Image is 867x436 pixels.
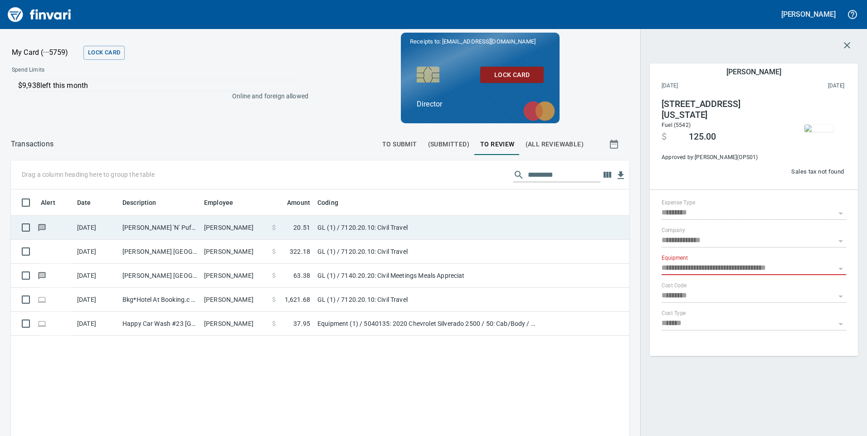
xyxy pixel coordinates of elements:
[18,80,302,91] p: $9,938 left this month
[480,67,544,83] button: Lock Card
[480,139,515,150] span: To Review
[122,197,156,208] span: Description
[272,247,276,256] span: $
[73,216,119,240] td: [DATE]
[200,312,268,336] td: [PERSON_NAME]
[314,240,541,264] td: GL (1) / 7120.20.10: Civil Travel
[287,197,310,208] span: Amount
[487,69,536,81] span: Lock Card
[662,200,695,206] label: Expense Type
[83,46,125,60] button: Lock Card
[37,272,47,278] span: Has messages
[293,271,310,280] span: 63.38
[314,288,541,312] td: GL (1) / 7120.20.10: Civil Travel
[77,197,103,208] span: Date
[410,37,550,46] p: Receipts to:
[662,311,686,316] label: Cost Type
[5,4,73,25] img: Finvari
[200,288,268,312] td: [PERSON_NAME]
[314,264,541,288] td: GL (1) / 7140.20.20: Civil Meetings Meals Appreciat
[88,48,120,58] span: Lock Card
[119,312,200,336] td: Happy Car Wash #23 [GEOGRAPHIC_DATA] [GEOGRAPHIC_DATA]
[73,312,119,336] td: [DATE]
[272,271,276,280] span: $
[290,247,310,256] span: 322.18
[779,7,838,21] button: [PERSON_NAME]
[200,240,268,264] td: [PERSON_NAME]
[662,153,785,162] span: Approved by: [PERSON_NAME] ( OPS01 )
[600,133,629,155] button: Show transactions within a particular date range
[293,223,310,232] span: 20.51
[73,240,119,264] td: [DATE]
[662,99,785,121] h4: [STREET_ADDRESS][US_STATE]
[204,197,233,208] span: Employee
[314,312,541,336] td: Equipment (1) / 5040135: 2020 Chevrolet Silverado 2500 / 50: Cab/Body / 2: Parts/Other
[12,47,80,58] p: My Card (···5759)
[417,99,544,110] p: Director
[11,139,54,150] p: Transactions
[441,37,536,46] span: [EMAIL_ADDRESS][DOMAIN_NAME]
[272,223,276,232] span: $
[73,264,119,288] td: [DATE]
[662,256,688,261] label: Equipment
[791,167,844,177] span: Sales tax not found
[11,139,54,150] nav: breadcrumb
[804,125,833,132] img: receipts%2Ftapani%2F2022-02-08%2Fs522JPhQlTOWHcpfQqdK2t5S2TC2__sCTuxLEKhfY1TRMS4qBf_thumb.jpg
[12,66,175,75] span: Spend Limits
[836,34,858,56] button: Close transaction
[753,82,845,91] span: This charge was settled by the merchant and appears on the 2022/02/12 statement.
[119,216,200,240] td: [PERSON_NAME] 'N' Puff [PERSON_NAME] WA
[526,139,584,150] span: (All Reviewable)
[285,295,310,304] span: 1,621.68
[272,295,276,304] span: $
[317,197,350,208] span: Coding
[200,216,268,240] td: [PERSON_NAME]
[204,197,245,208] span: Employee
[37,320,47,326] span: Online transaction
[789,165,846,179] button: Sales tax not found
[275,197,310,208] span: Amount
[689,131,716,142] span: 125.00
[317,197,338,208] span: Coding
[119,240,200,264] td: [PERSON_NAME] [GEOGRAPHIC_DATA] [GEOGRAPHIC_DATA] [GEOGRAPHIC_DATA]
[119,264,200,288] td: [PERSON_NAME] [GEOGRAPHIC_DATA] [GEOGRAPHIC_DATA] [GEOGRAPHIC_DATA]
[519,97,560,126] img: mastercard.svg
[662,228,685,233] label: Company
[662,283,687,289] label: Cost Code
[37,224,47,230] span: Has messages
[200,264,268,288] td: [PERSON_NAME]
[77,197,91,208] span: Date
[272,319,276,328] span: $
[37,296,47,302] span: Online transaction
[5,92,308,101] p: Online and foreign allowed
[122,197,168,208] span: Description
[41,197,67,208] span: Alert
[22,170,155,179] p: Drag a column heading here to group the table
[119,288,200,312] td: Bkg*Hotel At Booking.c [US_STATE][GEOGRAPHIC_DATA]
[293,319,310,328] span: 37.95
[781,10,836,19] h5: [PERSON_NAME]
[662,122,691,128] span: Fuel (5542)
[314,216,541,240] td: GL (1) / 7120.20.10: Civil Travel
[662,131,667,142] span: $
[614,169,628,182] button: Download table
[428,139,469,150] span: (Submitted)
[600,168,614,182] button: Choose columns to display
[73,288,119,312] td: [DATE]
[726,67,781,77] h5: [PERSON_NAME]
[662,82,753,91] span: [DATE]
[382,139,417,150] span: To Submit
[41,197,55,208] span: Alert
